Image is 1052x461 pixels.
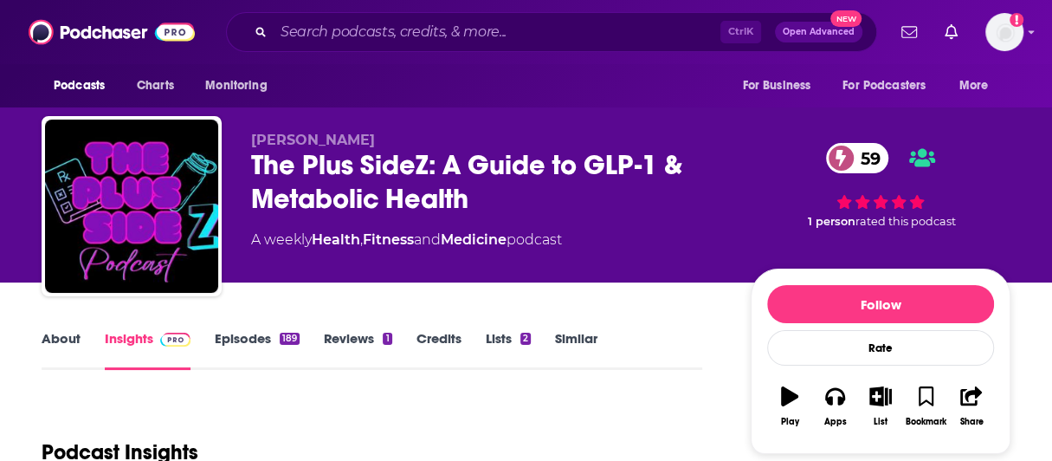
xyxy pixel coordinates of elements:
button: open menu [42,69,127,102]
button: open menu [947,69,1010,102]
span: rated this podcast [855,215,956,228]
img: Podchaser Pro [160,333,190,347]
img: The Plus SideZ: A Guide to GLP-1 & Metabolic Health [45,120,218,293]
span: , [360,231,363,248]
div: 2 [520,333,531,345]
div: Play [781,417,799,427]
span: New [830,10,862,27]
a: Lists2 [486,330,531,370]
a: Show notifications dropdown [894,17,924,47]
button: Play [767,375,812,438]
img: Podchaser - Follow, Share and Rate Podcasts [29,16,195,49]
span: [PERSON_NAME] [251,132,375,148]
a: Episodes189 [215,330,300,370]
a: 59 [826,143,889,173]
div: 59 1 personrated this podcast [751,132,1010,239]
span: Open Advanced [783,28,855,36]
div: Search podcasts, credits, & more... [226,12,877,52]
button: Open AdvancedNew [775,22,862,42]
button: open menu [193,69,289,102]
button: Follow [767,285,994,323]
button: open menu [831,69,951,102]
span: Monitoring [205,74,267,98]
a: Charts [126,69,184,102]
a: Reviews1 [324,330,391,370]
a: About [42,330,81,370]
div: Bookmark [906,417,946,427]
a: Fitness [363,231,414,248]
span: For Podcasters [842,74,926,98]
a: Show notifications dropdown [938,17,965,47]
div: List [874,417,887,427]
a: Medicine [441,231,507,248]
div: A weekly podcast [251,230,562,250]
button: List [858,375,903,438]
span: 1 person [808,215,855,228]
button: open menu [730,69,832,102]
svg: Add a profile image [1010,13,1023,27]
span: Logged in as N0elleB7 [985,13,1023,51]
img: User Profile [985,13,1023,51]
a: Credits [416,330,461,370]
a: Health [312,231,360,248]
button: Share [949,375,994,438]
div: Rate [767,330,994,366]
a: Similar [555,330,597,370]
span: Podcasts [54,74,105,98]
button: Bookmark [903,375,948,438]
input: Search podcasts, credits, & more... [274,18,720,46]
div: Share [959,417,983,427]
span: and [414,231,441,248]
span: For Business [742,74,810,98]
a: InsightsPodchaser Pro [105,330,190,370]
span: Ctrl K [720,21,761,43]
span: Charts [137,74,174,98]
div: Apps [824,417,847,427]
div: 1 [383,333,391,345]
button: Apps [812,375,857,438]
div: 189 [280,333,300,345]
span: 59 [843,143,889,173]
button: Show profile menu [985,13,1023,51]
span: More [959,74,989,98]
